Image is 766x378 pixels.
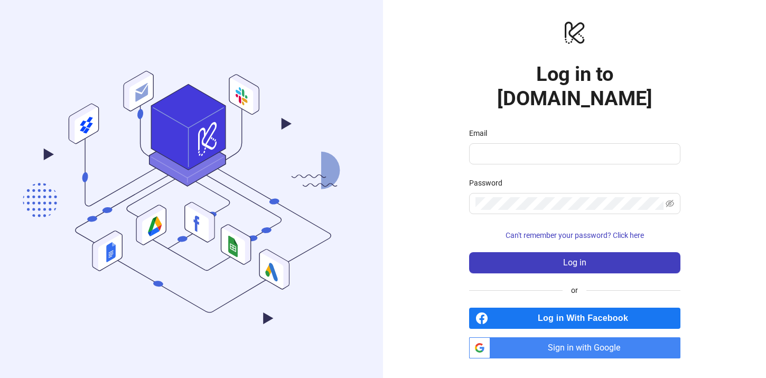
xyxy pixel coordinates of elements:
[469,177,509,189] label: Password
[506,231,644,239] span: Can't remember your password? Click here
[475,197,664,210] input: Password
[563,284,586,296] span: or
[469,308,680,329] a: Log in With Facebook
[469,127,494,139] label: Email
[469,252,680,273] button: Log in
[469,62,680,110] h1: Log in to [DOMAIN_NAME]
[475,147,672,160] input: Email
[469,337,680,358] a: Sign in with Google
[563,258,586,268] span: Log in
[494,337,680,358] span: Sign in with Google
[492,308,680,329] span: Log in With Facebook
[469,231,680,239] a: Can't remember your password? Click here
[469,227,680,244] button: Can't remember your password? Click here
[666,199,674,208] span: eye-invisible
